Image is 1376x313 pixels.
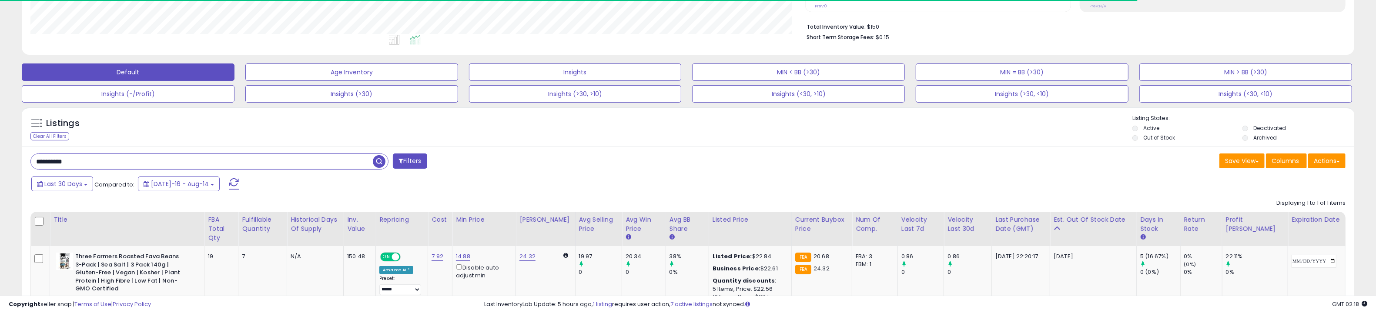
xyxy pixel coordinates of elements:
[713,215,788,224] div: Listed Price
[9,300,151,309] div: seller snap | |
[54,215,201,224] div: Title
[1054,253,1130,260] p: [DATE]
[379,215,424,224] div: Repricing
[30,132,69,140] div: Clear All Filters
[74,300,111,308] a: Terms of Use
[901,268,944,276] div: 0
[1184,253,1222,260] div: 0%
[1292,215,1342,224] div: Expiration date
[1184,215,1219,233] div: Return Rate
[242,215,283,233] div: Fulfillable Quantity
[469,63,682,81] button: Insights
[291,253,337,260] div: N/A
[856,253,891,260] div: FBA: 3
[626,215,662,233] div: Avg Win Price
[1054,215,1133,224] div: Est. Out Of Stock Date
[379,276,421,295] div: Preset:
[995,253,1043,260] div: [DATE] 22:20:17
[44,180,82,188] span: Last 30 Days
[1308,153,1346,168] button: Actions
[519,252,536,261] a: 24.32
[1288,212,1346,246] th: CSV column name: cust_attr_1_Expiration date
[1144,134,1175,141] label: Out of Stock
[347,253,369,260] div: 150.48
[75,253,181,295] b: Three Farmers Roasted Fava Beans 3-Pack | Sea Salt | 3 Pack 140g | Gluten-Free | Vegan | Kosher |...
[1184,261,1196,268] small: (0%)
[347,215,372,233] div: Inv. value
[1272,156,1299,165] span: Columns
[947,253,991,260] div: 0.86
[1140,268,1180,276] div: 0 (0%)
[432,252,443,261] a: 7.92
[1219,153,1265,168] button: Save View
[713,253,785,260] div: $22.84
[856,260,891,268] div: FBM: 1
[31,176,93,191] button: Last 30 Days
[713,252,752,260] b: Listed Price:
[1226,253,1288,260] div: 22.11%
[670,215,705,233] div: Avg BB Share
[795,215,848,233] div: Current Buybox Price
[1089,3,1106,9] small: Prev: N/A
[242,253,280,260] div: 7
[9,300,40,308] strong: Copyright
[713,265,785,273] div: $22.61
[856,215,894,233] div: Num of Comp.
[456,252,470,261] a: 14.88
[469,85,682,103] button: Insights (>30, >10)
[713,277,785,285] div: :
[519,215,571,224] div: [PERSON_NAME]
[22,85,234,103] button: Insights (-/Profit)
[1140,253,1180,260] div: 5 (16.67%)
[379,266,413,274] div: Amazon AI *
[381,253,392,261] span: ON
[291,215,340,233] div: Historical Days Of Supply
[815,3,827,9] small: Prev: 0
[113,300,151,308] a: Privacy Policy
[670,268,709,276] div: 0%
[1332,300,1367,308] span: 2025-09-15 02:18 GMT
[1139,85,1352,103] button: Insights (<30, <10)
[916,85,1128,103] button: Insights (>30, <10)
[795,265,811,274] small: FBA
[1140,215,1176,233] div: Days In Stock
[626,233,631,241] small: Avg Win Price.
[138,176,220,191] button: [DATE]-16 - Aug-14
[579,215,619,233] div: Avg Selling Price
[208,215,234,243] div: FBA Total Qty
[713,264,760,273] b: Business Price:
[593,300,612,308] a: 1 listing
[579,253,622,260] div: 19.97
[1144,124,1160,132] label: Active
[399,253,413,261] span: OFF
[947,268,991,276] div: 0
[713,285,785,293] div: 5 Items, Price: $22.56
[995,215,1046,233] div: Last Purchase Date (GMT)
[1140,233,1145,241] small: Days In Stock.
[876,33,889,41] span: $0.15
[1253,124,1286,132] label: Deactivated
[432,215,449,224] div: Cost
[1266,153,1307,168] button: Columns
[713,276,775,285] b: Quantity discounts
[151,180,209,188] span: [DATE]-16 - Aug-14
[814,264,830,273] span: 24.32
[947,215,988,233] div: Velocity Last 30d
[1276,199,1346,207] div: Displaying 1 to 1 of 1 items
[670,233,675,241] small: Avg BB Share.
[713,293,785,301] div: 10 Items, Price: $22.5
[692,85,905,103] button: Insights (<30, >10)
[807,23,866,30] b: Total Inventory Value:
[1132,114,1354,123] p: Listing States:
[901,215,941,233] div: Velocity Last 7d
[626,253,666,260] div: 20.34
[814,252,829,260] span: 20.68
[807,21,1339,31] li: $150
[670,300,713,308] a: 7 active listings
[484,300,1367,309] div: Last InventoryLab Update: 5 hours ago, requires user action, not synced.
[626,268,666,276] div: 0
[1226,215,1284,233] div: Profit [PERSON_NAME]
[807,33,874,41] b: Short Term Storage Fees:
[1226,268,1288,276] div: 0%
[901,253,944,260] div: 0.86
